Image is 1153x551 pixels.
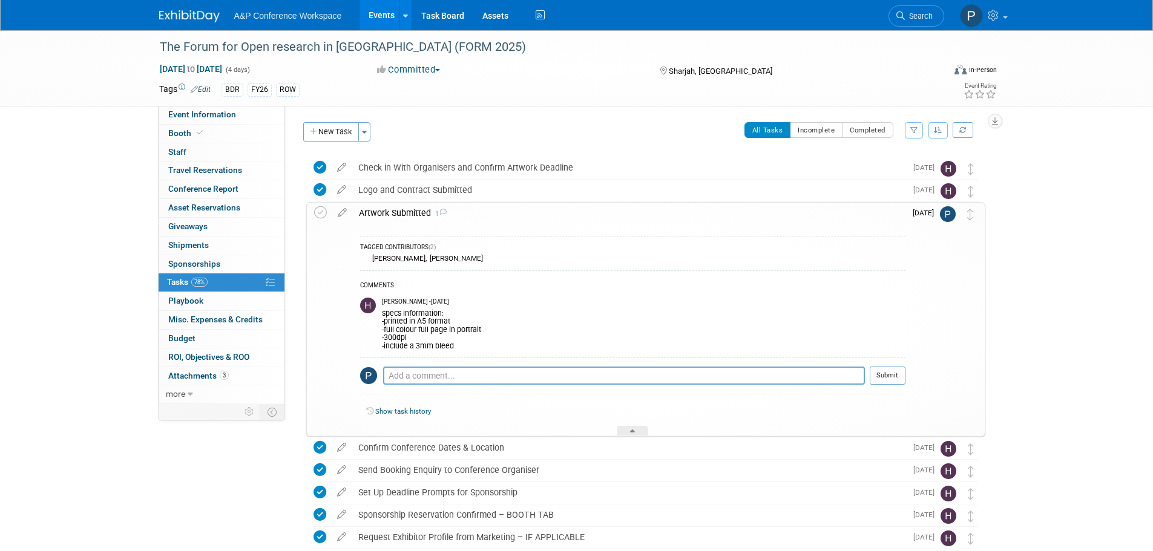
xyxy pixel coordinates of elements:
span: [DATE] [913,466,941,474]
span: Attachments [168,371,229,380]
i: Move task [968,488,974,500]
a: more [159,385,284,403]
span: [DATE] [913,488,941,497]
a: edit [331,162,352,173]
a: Show task history [375,407,431,416]
span: [DATE] [913,533,941,541]
img: Hannah Siegel [941,508,956,524]
img: Phoebe Murphy-Dunn [360,367,377,384]
span: [DATE] [913,163,941,172]
td: Toggle Event Tabs [260,404,284,420]
button: Submit [870,367,905,385]
a: Tasks78% [159,273,284,292]
div: COMMENTS [360,280,905,293]
button: Incomplete [790,122,843,138]
span: Staff [168,147,186,157]
a: ROI, Objectives & ROO [159,348,284,367]
img: Hannah Siegel [941,161,956,177]
img: Hannah Siegel [941,441,956,457]
div: TAGGED CONTRIBUTORS [360,243,905,253]
div: Check in With Organisers and Confirm Artwork Deadline [352,157,906,178]
span: [DATE] [913,209,940,217]
a: Attachments3 [159,367,284,385]
span: Booth [168,128,205,138]
div: Confirm Conference Dates & Location [352,437,906,458]
img: Hannah Siegel [941,463,956,479]
span: more [166,389,185,399]
div: FY26 [248,83,272,96]
a: Budget [159,330,284,348]
span: Event Information [168,109,236,119]
img: Phoebe Murphy-Dunn [940,206,956,222]
span: 3 [220,371,229,380]
td: Tags [159,83,211,97]
span: Budget [168,333,195,343]
div: Event Format [873,63,997,81]
div: Send Booking Enquiry to Conference Organiser [352,460,906,480]
div: , [360,253,905,264]
span: Asset Reservations [168,203,240,212]
a: Playbook [159,292,284,310]
div: Request Exhibitor Profile from Marketing – IF APPLICABLE [352,527,906,547]
a: Giveaways [159,218,284,236]
a: edit [331,532,352,543]
i: Booth reservation complete [197,129,203,136]
i: Move task [968,533,974,544]
span: [PERSON_NAME] - [DATE] [382,298,449,306]
span: Sponsorships [168,259,220,269]
span: ROI, Objectives & ROO [168,352,249,362]
a: Edit [191,85,211,94]
img: Hannah Siegel [941,486,956,501]
div: specs information: -printed in A5 format -full colour full page in portrait -300dpi -include a 3m... [382,307,905,351]
a: edit [331,465,352,475]
span: Travel Reservations [168,165,242,175]
div: In-Person [968,65,997,74]
a: Shipments [159,236,284,255]
button: All Tasks [744,122,791,138]
button: Committed [373,64,445,76]
span: [DATE] [913,443,941,452]
a: edit [331,487,352,498]
span: Tasks [167,277,208,287]
div: Event Rating [964,83,996,89]
a: Sponsorships [159,255,284,273]
span: Giveaways [168,221,208,231]
span: [DATE] [DATE] [159,64,223,74]
img: ExhibitDay [159,10,220,22]
button: New Task [303,122,359,142]
div: BDR [222,83,243,96]
span: to [185,64,197,74]
a: Asset Reservations [159,199,284,217]
a: edit [331,509,352,520]
a: Search [889,5,944,27]
span: 1 [431,210,447,218]
a: edit [332,207,353,218]
a: Refresh [953,122,973,138]
div: Set Up Deadline Prompts for Sponsorship [352,482,906,503]
a: Conference Report [159,180,284,198]
span: [DATE] [913,510,941,519]
img: Hannah Siegel [941,183,956,199]
a: Booth [159,125,284,143]
span: Sharjah, [GEOGRAPHIC_DATA] [669,67,772,76]
div: Logo and Contract Submitted [352,180,906,200]
i: Move task [968,186,974,197]
div: [PERSON_NAME] [427,254,483,262]
button: Completed [842,122,893,138]
span: Conference Report [168,184,238,194]
div: Artwork Submitted [353,203,905,223]
span: Misc. Expenses & Credits [168,315,263,324]
span: (4 days) [225,66,250,74]
td: Personalize Event Tab Strip [239,404,260,420]
span: Search [905,11,933,21]
span: Playbook [168,296,203,305]
i: Move task [968,510,974,522]
div: The Forum for Open research in [GEOGRAPHIC_DATA] (FORM 2025) [156,36,926,58]
span: 78% [191,278,208,287]
img: Hannah Siegel [360,298,376,313]
span: Shipments [168,240,209,250]
a: edit [331,184,352,195]
div: Sponsorship Reservation Confirmed – BOOTH TAB [352,504,906,525]
img: Phoebe Murphy-Dunn [960,4,983,27]
span: [DATE] [913,186,941,194]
